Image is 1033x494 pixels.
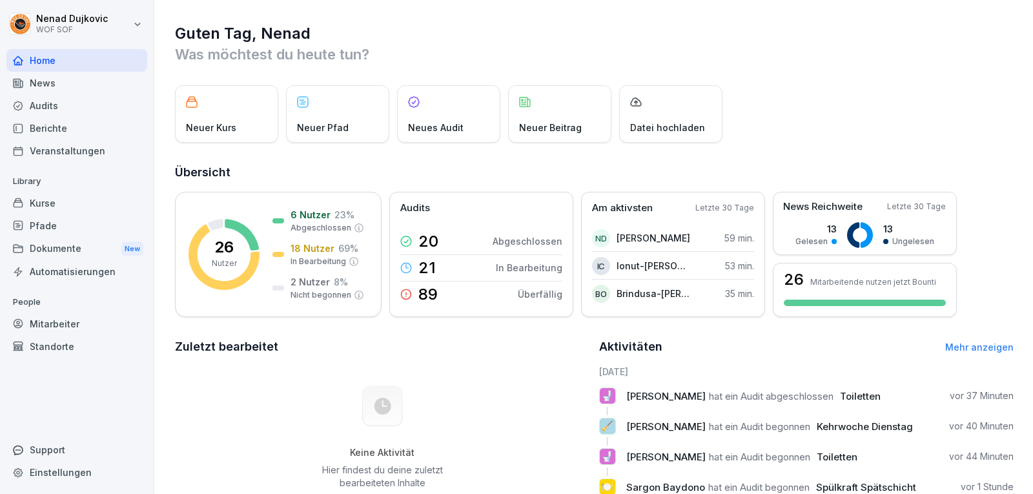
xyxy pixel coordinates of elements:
[626,390,706,402] span: [PERSON_NAME]
[601,417,613,435] p: 🧹
[6,461,147,484] a: Einstellungen
[297,121,349,134] p: Neuer Pfad
[617,287,691,300] p: Brindusa-[PERSON_NAME]
[617,231,690,245] p: [PERSON_NAME]
[518,287,562,301] p: Überfällig
[724,231,754,245] p: 59 min.
[949,450,1014,463] p: vor 44 Minuten
[317,447,447,458] h5: Keine Aktivität
[817,451,857,463] span: Toiletten
[592,285,610,303] div: BO
[883,222,934,236] p: 13
[175,163,1014,181] h2: Übersicht
[400,201,430,216] p: Audits
[334,275,348,289] p: 8 %
[334,208,354,221] p: 23 %
[6,171,147,192] p: Library
[175,338,590,356] h2: Zuletzt bearbeitet
[887,201,946,212] p: Letzte 30 Tage
[6,117,147,139] a: Berichte
[291,222,351,234] p: Abgeschlossen
[601,448,613,466] p: 🚽
[291,256,346,267] p: In Bearbeitung
[291,289,351,301] p: Nicht begonnen
[6,49,147,72] a: Home
[291,275,330,289] p: 2 Nutzer
[784,272,804,287] h3: 26
[725,259,754,273] p: 53 min.
[695,202,754,214] p: Letzte 30 Tage
[961,480,1014,493] p: vor 1 Stunde
[949,420,1014,433] p: vor 40 Minuten
[6,438,147,461] div: Support
[795,236,828,247] p: Gelesen
[418,234,438,249] p: 20
[6,214,147,237] a: Pfade
[709,451,810,463] span: hat ein Audit begonnen
[945,342,1014,353] a: Mehr anzeigen
[840,390,881,402] span: Toiletten
[6,260,147,283] a: Automatisierungen
[6,237,147,261] a: DokumenteNew
[810,277,936,287] p: Mitarbeitende nutzen jetzt Bounti
[630,121,705,134] p: Datei hochladen
[783,200,863,214] p: News Reichweite
[708,481,810,493] span: hat ein Audit begonnen
[725,287,754,300] p: 35 min.
[601,387,613,405] p: 🚽
[6,292,147,313] p: People
[592,229,610,247] div: ND
[36,14,108,25] p: Nenad Dujkovic
[626,451,706,463] span: [PERSON_NAME]
[121,242,143,256] div: New
[950,389,1014,402] p: vor 37 Minuten
[317,464,447,489] p: Hier findest du deine zuletzt bearbeiteten Inhalte
[6,94,147,117] a: Audits
[493,234,562,248] p: Abgeschlossen
[519,121,582,134] p: Neuer Beitrag
[6,335,147,358] a: Standorte
[418,260,436,276] p: 21
[626,420,706,433] span: [PERSON_NAME]
[6,72,147,94] a: News
[212,258,237,269] p: Nutzer
[186,121,236,134] p: Neuer Kurs
[6,313,147,335] a: Mitarbeiter
[338,242,358,255] p: 69 %
[6,237,147,261] div: Dokumente
[6,139,147,162] a: Veranstaltungen
[175,23,1014,44] h1: Guten Tag, Nenad
[599,365,1014,378] h6: [DATE]
[6,192,147,214] a: Kurse
[795,222,837,236] p: 13
[291,242,334,255] p: 18 Nutzer
[418,287,438,302] p: 89
[892,236,934,247] p: Ungelesen
[817,420,913,433] span: Kehrwoche Dienstag
[709,390,834,402] span: hat ein Audit abgeschlossen
[816,481,916,493] span: Spülkraft Spätschicht
[408,121,464,134] p: Neues Audit
[175,44,1014,65] p: Was möchtest du heute tun?
[599,338,662,356] h2: Aktivitäten
[592,257,610,275] div: IC
[291,208,331,221] p: 6 Nutzer
[617,259,691,273] p: Ionut-[PERSON_NAME]
[36,25,108,34] p: WOF SOF
[592,201,653,216] p: Am aktivsten
[626,481,705,493] span: Sargon Baydono
[496,261,562,274] p: In Bearbeitung
[214,240,234,255] p: 26
[709,420,810,433] span: hat ein Audit begonnen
